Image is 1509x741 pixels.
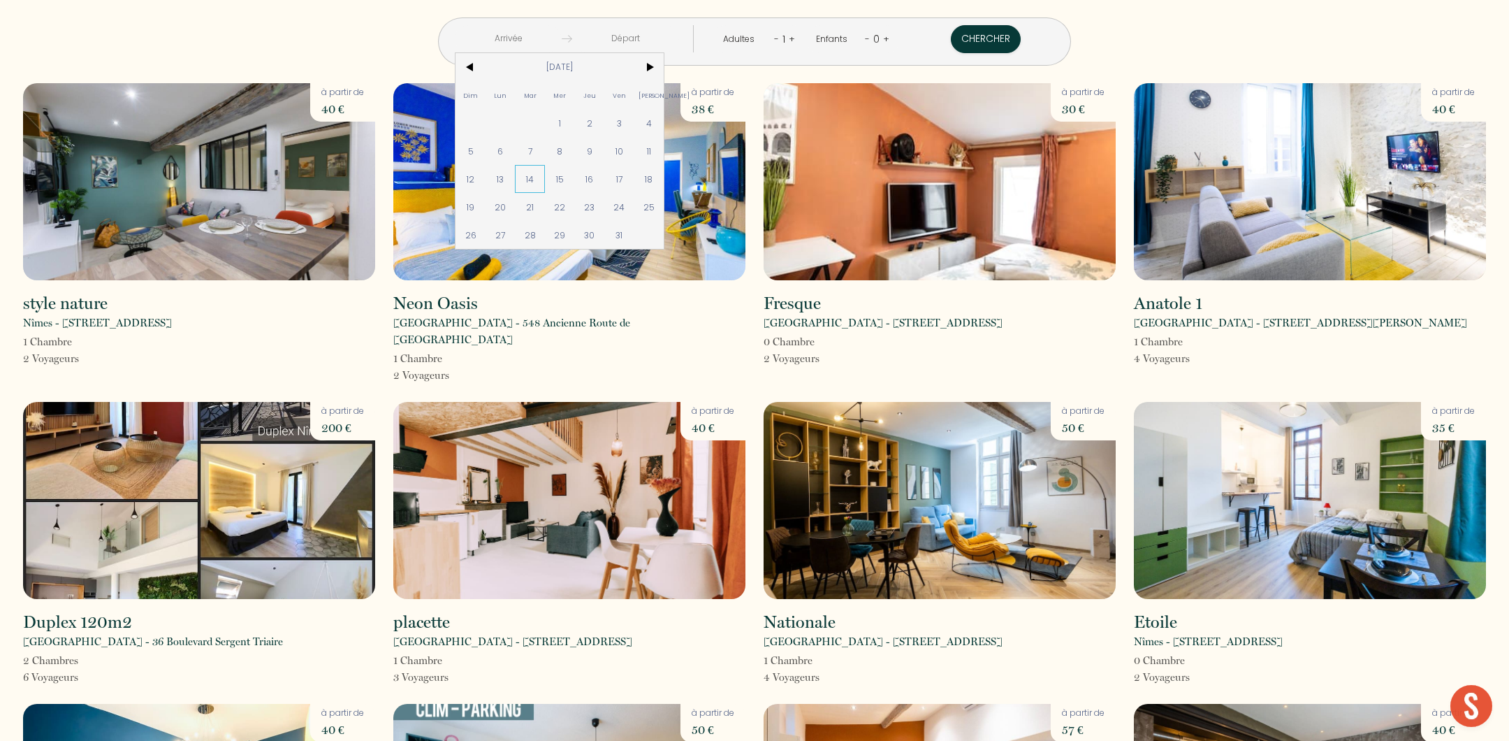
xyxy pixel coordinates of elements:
[1186,352,1190,365] span: s
[1450,685,1492,727] div: Ouvrir le chat
[764,83,1116,280] img: rental-image
[23,402,375,599] img: rental-image
[393,83,745,280] img: rental-image
[455,221,486,249] span: 26
[883,32,889,45] a: +
[486,53,634,81] span: [DATE]
[393,669,449,686] p: 3 Voyageur
[393,402,745,599] img: rental-image
[455,137,486,165] span: 5
[1432,720,1475,740] p: 40 €
[393,633,632,650] p: [GEOGRAPHIC_DATA] - [STREET_ADDRESS]
[815,352,819,365] span: s
[515,193,545,221] span: 21
[764,333,819,350] p: 0 Chambre
[455,193,486,221] span: 19
[1432,99,1475,119] p: 40 €
[23,295,108,312] h2: style nature
[545,221,575,249] span: 29
[575,193,605,221] span: 23
[393,614,450,631] h2: placette
[1134,633,1283,650] p: Nîmes - [STREET_ADDRESS]
[870,28,883,50] div: 0
[321,86,364,99] p: à partir de
[545,109,575,137] span: 1
[445,369,449,382] span: s
[764,402,1116,599] img: rental-image
[815,671,819,684] span: s
[23,315,172,331] p: Nîmes - [STREET_ADDRESS]
[1134,614,1177,631] h2: Etoile
[692,720,734,740] p: 50 €
[23,633,283,650] p: [GEOGRAPHIC_DATA] - 36 Boulevard Sergent Triaire
[1432,86,1475,99] p: à partir de
[1134,83,1486,280] img: rental-image
[455,25,562,52] input: Arrivée
[393,652,449,669] p: 1 Chambre
[816,33,852,46] div: Enfants
[764,295,821,312] h2: Fresque
[1062,99,1105,119] p: 30 €
[692,99,734,119] p: 38 €
[1134,315,1467,331] p: [GEOGRAPHIC_DATA] - [STREET_ADDRESS][PERSON_NAME]
[764,315,1003,331] p: [GEOGRAPHIC_DATA] - [STREET_ADDRESS]
[23,350,79,367] p: 2 Voyageur
[23,669,78,686] p: 6 Voyageur
[562,34,572,44] img: guests
[1062,707,1105,720] p: à partir de
[455,53,486,81] span: <
[1134,295,1202,312] h2: Anatole 1
[764,633,1003,650] p: [GEOGRAPHIC_DATA] - [STREET_ADDRESS]
[604,81,634,109] span: Ven
[321,720,364,740] p: 40 €
[575,81,605,109] span: Jeu
[604,137,634,165] span: 10
[575,137,605,165] span: 9
[393,295,478,312] h2: Neon Oasis
[575,165,605,193] span: 16
[692,418,734,438] p: 40 €
[1134,652,1190,669] p: 0 Chambre
[393,350,449,367] p: 1 Chambre
[1134,402,1486,599] img: rental-image
[692,86,734,99] p: à partir de
[764,669,819,686] p: 4 Voyageur
[74,654,78,667] span: s
[723,33,759,46] div: Adultes
[604,193,634,221] span: 24
[545,165,575,193] span: 15
[1432,707,1475,720] p: à partir de
[1432,418,1475,438] p: 35 €
[444,671,449,684] span: s
[321,405,364,418] p: à partir de
[604,165,634,193] span: 17
[774,32,779,45] a: -
[486,221,516,249] span: 27
[604,109,634,137] span: 3
[575,221,605,249] span: 30
[486,137,516,165] span: 6
[634,193,664,221] span: 25
[515,165,545,193] span: 14
[23,333,79,350] p: 1 Chambre
[692,707,734,720] p: à partir de
[634,165,664,193] span: 18
[779,28,789,50] div: 1
[455,165,486,193] span: 12
[23,614,132,631] h2: Duplex 120m2
[455,81,486,109] span: Dim
[1062,720,1105,740] p: 57 €
[23,83,375,280] img: rental-image
[951,25,1021,53] button: Chercher
[486,165,516,193] span: 13
[1134,350,1190,367] p: 4 Voyageur
[393,367,449,384] p: 2 Voyageur
[764,652,819,669] p: 1 Chambre
[634,137,664,165] span: 11
[764,350,819,367] p: 2 Voyageur
[1062,86,1105,99] p: à partir de
[486,193,516,221] span: 20
[321,99,364,119] p: 40 €
[575,109,605,137] span: 2
[321,418,364,438] p: 200 €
